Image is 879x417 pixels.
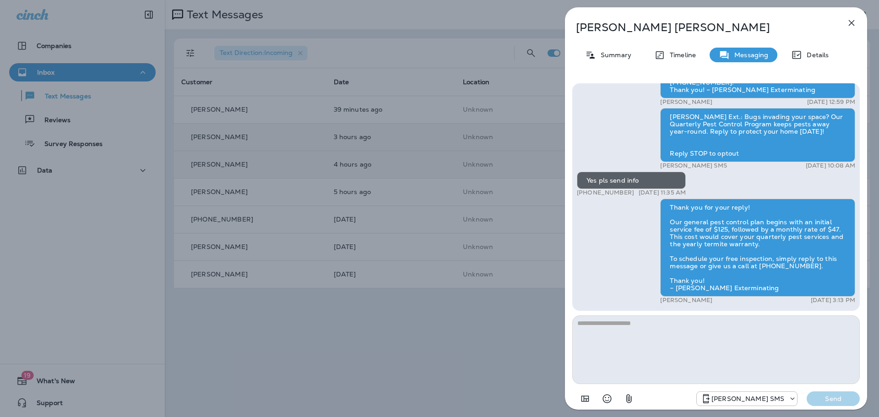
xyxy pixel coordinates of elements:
p: [PERSON_NAME] SMS [660,162,727,169]
button: Add in a premade template [576,390,594,408]
p: [PERSON_NAME] [660,297,712,304]
p: [PERSON_NAME] [PERSON_NAME] [576,21,826,34]
p: Messaging [730,51,768,59]
div: Yes pls send info [577,172,686,189]
p: Details [802,51,829,59]
p: [PHONE_NUMBER] [577,189,634,196]
p: [PERSON_NAME] SMS [711,395,784,402]
p: Timeline [665,51,696,59]
p: Summary [596,51,631,59]
div: +1 (757) 760-3335 [697,393,797,404]
div: Thank you for your reply! Our general pest control plan begins with an initial service fee of $12... [660,199,855,297]
p: [DATE] 3:13 PM [811,297,855,304]
button: Select an emoji [598,390,616,408]
div: [PERSON_NAME] Ext.: Bugs invading your space? Our Quarterly Pest Control Program keeps pests away... [660,108,855,162]
p: [DATE] 11:35 AM [639,189,686,196]
p: [DATE] 10:08 AM [806,162,855,169]
p: [PERSON_NAME] [660,98,712,106]
p: [DATE] 12:59 PM [807,98,855,106]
